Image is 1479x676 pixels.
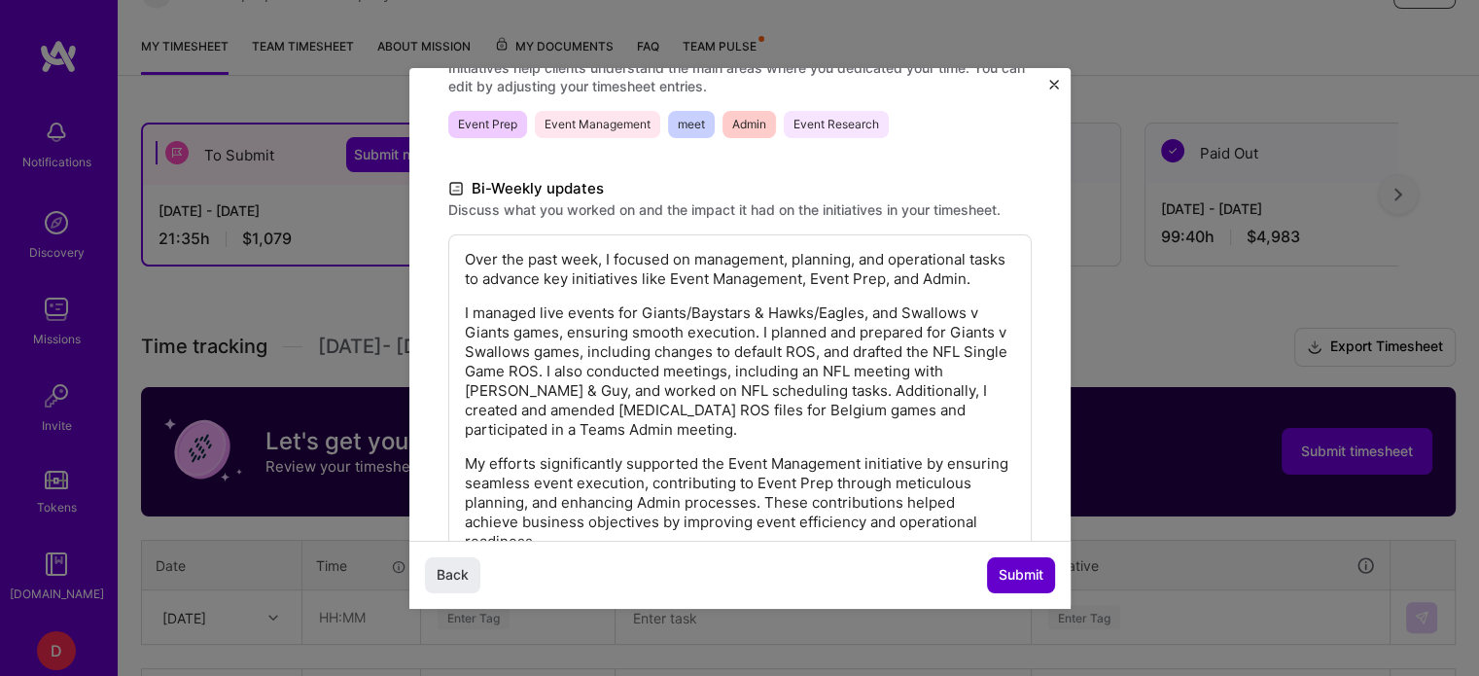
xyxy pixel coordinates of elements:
p: My efforts significantly supported the Event Management initiative by ensuring seamless event exe... [465,454,1015,551]
span: Submit [999,565,1043,585]
label: Discuss what you worked on and the impact it had on the initiatives in your timesheet. [448,200,1032,219]
span: Admin [722,111,776,138]
button: Submit [987,557,1055,592]
i: icon DocumentBlack [448,177,464,199]
span: Event Prep [448,111,527,138]
span: Back [437,565,469,585]
span: meet [668,111,715,138]
button: Back [425,557,480,592]
p: I managed live events for Giants/Baystars & Hawks/Eagles, and Swallows v Giants games, ensuring s... [465,303,1015,440]
span: Event Research [784,111,889,138]
button: Close [1049,80,1059,100]
p: Over the past week, I focused on management, planning, and operational tasks to advance key initi... [465,250,1015,289]
label: Bi-Weekly updates [448,177,1032,200]
span: Event Management [535,111,660,138]
label: Initiatives help clients understand the main areas where you dedicated your time. You can edit by... [448,58,1032,95]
